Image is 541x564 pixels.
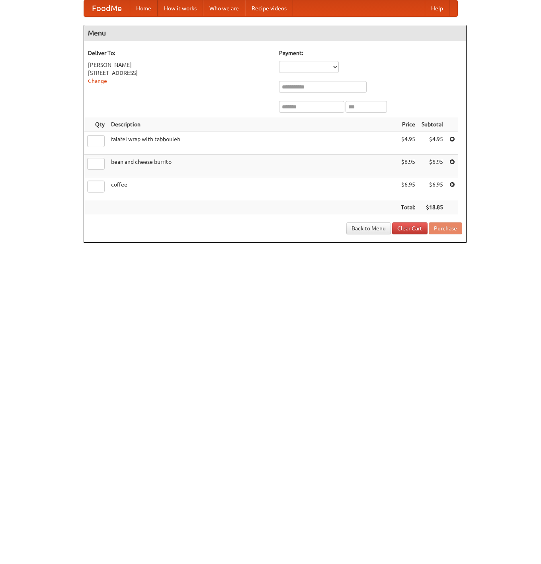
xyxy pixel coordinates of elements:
[398,132,418,155] td: $4.95
[88,69,271,77] div: [STREET_ADDRESS]
[418,200,446,215] th: $18.85
[398,117,418,132] th: Price
[398,177,418,200] td: $6.95
[429,222,462,234] button: Purchase
[425,0,449,16] a: Help
[398,200,418,215] th: Total:
[346,222,391,234] a: Back to Menu
[418,177,446,200] td: $6.95
[108,117,398,132] th: Description
[84,25,466,41] h4: Menu
[88,61,271,69] div: [PERSON_NAME]
[84,0,130,16] a: FoodMe
[158,0,203,16] a: How it works
[108,132,398,155] td: falafel wrap with tabbouleh
[392,222,428,234] a: Clear Cart
[418,155,446,177] td: $6.95
[108,155,398,177] td: bean and cheese burrito
[203,0,245,16] a: Who we are
[88,78,107,84] a: Change
[130,0,158,16] a: Home
[84,117,108,132] th: Qty
[398,155,418,177] td: $6.95
[418,132,446,155] td: $4.95
[245,0,293,16] a: Recipe videos
[279,49,462,57] h5: Payment:
[108,177,398,200] td: coffee
[88,49,271,57] h5: Deliver To:
[418,117,446,132] th: Subtotal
